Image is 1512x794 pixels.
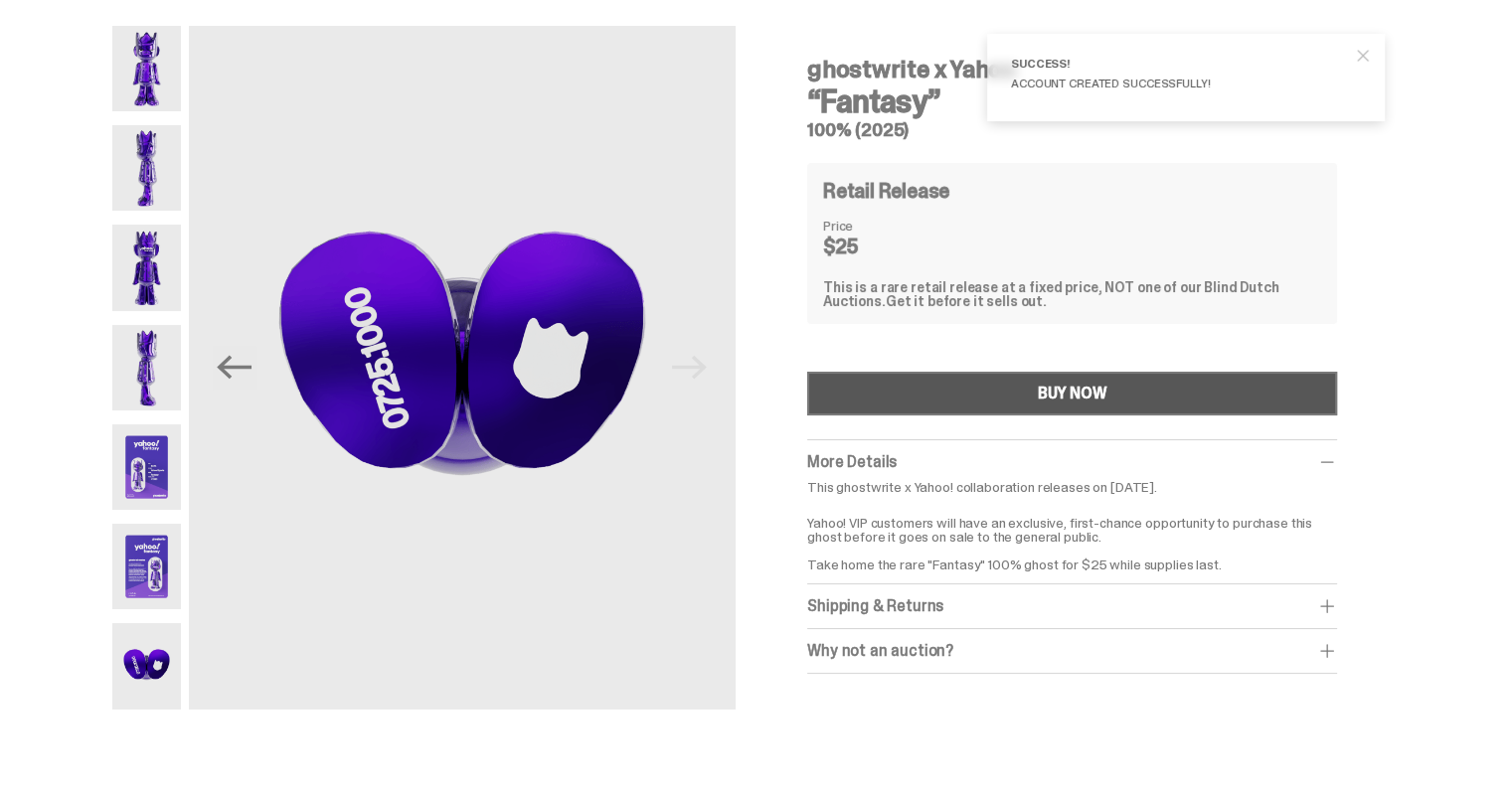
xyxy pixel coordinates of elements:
[213,346,256,390] button: Previous
[112,125,181,211] img: Yahoo-HG---2.png
[807,480,1337,494] p: This ghostwrite x Yahoo! collaboration releases on [DATE].
[807,451,897,472] span: More Details
[823,219,923,233] dt: Price
[112,424,181,510] img: Yahoo-HG---5.png
[807,58,1337,81] h4: ghostwrite x Yahoo
[807,596,1337,616] div: Shipping & Returns
[823,237,923,256] dd: $25
[112,325,181,410] img: Yahoo-HG---4.png
[823,280,1321,308] div: This is a rare retail release at a fixed price, NOT one of our Blind Dutch Auctions.
[823,181,949,201] h4: Retail Release
[1011,58,1345,70] div: Success!
[112,26,181,111] img: Yahoo-HG---1.png
[807,372,1337,415] button: BUY NOW
[807,641,1337,661] div: Why not an auction?
[886,292,1047,310] span: Get it before it sells out.
[807,502,1337,571] p: Yahoo! VIP customers will have an exclusive, first-chance opportunity to purchase this ghost befo...
[1011,78,1345,89] div: Account created successfully!
[189,26,736,710] img: Yahoo-HG---7.png
[807,121,1337,139] h5: 100% (2025)
[1345,38,1381,74] button: close
[112,225,181,310] img: Yahoo-HG---3.png
[807,85,1337,117] h3: “Fantasy”
[1038,386,1107,401] div: BUY NOW
[112,524,181,609] img: Yahoo-HG---6.png
[112,623,181,709] img: Yahoo-HG---7.png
